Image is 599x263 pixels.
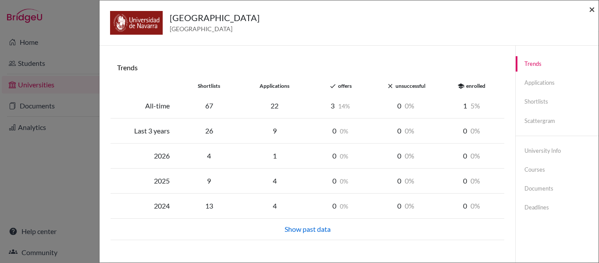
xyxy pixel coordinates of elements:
[176,176,242,186] div: 9
[176,126,242,136] div: 26
[111,201,176,211] div: 2024
[396,83,425,89] span: unsuccessful
[340,152,348,160] span: 0
[466,83,485,89] span: enrolled
[176,201,242,211] div: 13
[111,151,176,161] div: 2026
[111,101,176,111] div: All-time
[373,201,439,211] div: 0
[457,83,464,90] i: school
[307,176,373,186] div: 0
[242,201,307,211] div: 4
[471,202,480,210] span: 0
[516,143,599,159] a: University info
[373,126,439,136] div: 0
[170,11,260,24] h5: [GEOGRAPHIC_DATA]
[176,82,242,90] div: shortlists
[439,201,505,211] div: 0
[329,83,336,90] i: done
[439,151,505,161] div: 0
[471,151,480,160] span: 0
[176,151,242,161] div: 4
[111,176,176,186] div: 2025
[405,101,414,110] span: 0
[373,151,439,161] div: 0
[110,11,163,35] img: es_una_s61c6c8b.png
[516,94,599,109] a: Shortlists
[471,126,480,135] span: 0
[387,83,394,90] i: close
[405,151,414,160] span: 0
[589,3,595,15] span: ×
[111,126,176,136] div: Last 3 years
[170,24,260,33] span: [GEOGRAPHIC_DATA]
[516,56,599,72] a: Trends
[516,200,599,215] a: Deadlines
[589,4,595,14] button: Close
[405,202,414,210] span: 0
[340,177,348,185] span: 0
[242,126,307,136] div: 9
[340,202,348,210] span: 0
[516,75,599,90] a: Applications
[116,224,499,234] div: Show past data
[405,177,414,185] span: 0
[242,101,307,111] div: 22
[439,126,505,136] div: 0
[439,101,505,111] div: 1
[405,126,414,135] span: 0
[242,151,307,161] div: 1
[307,201,373,211] div: 0
[516,162,599,177] a: Courses
[242,82,307,90] div: applications
[516,181,599,196] a: Documents
[373,101,439,111] div: 0
[471,177,480,185] span: 0
[439,176,505,186] div: 0
[307,151,373,161] div: 0
[307,126,373,136] div: 0
[340,127,348,135] span: 0
[471,101,480,110] span: 5
[242,176,307,186] div: 4
[338,83,352,89] span: offers
[373,176,439,186] div: 0
[307,101,373,111] div: 3
[338,102,350,110] span: 14
[176,101,242,111] div: 67
[117,63,498,72] h6: Trends
[516,113,599,129] a: Scattergram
